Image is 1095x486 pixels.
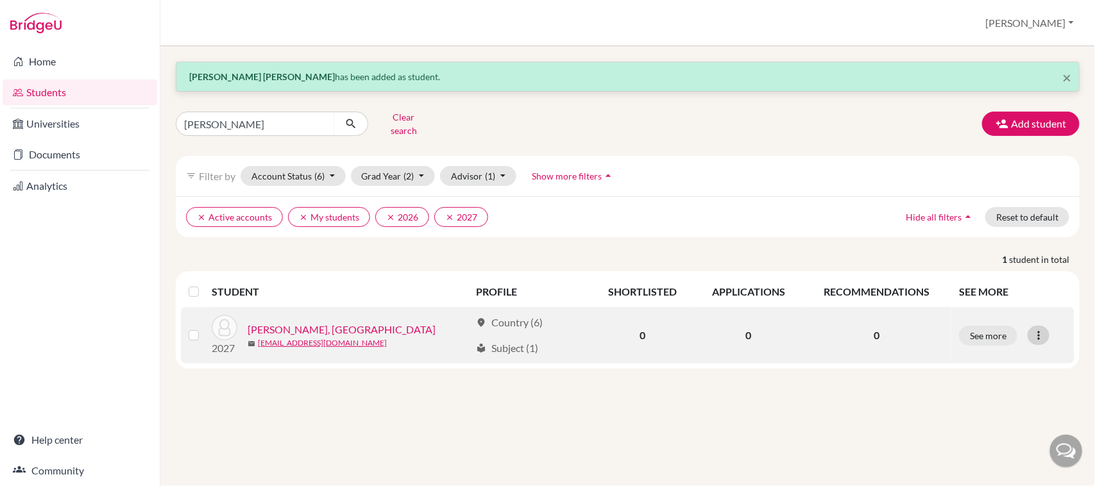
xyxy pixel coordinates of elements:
[522,166,626,186] button: Show more filtersarrow_drop_up
[368,107,439,140] button: Clear search
[485,171,495,181] span: (1)
[29,9,55,21] span: Help
[591,307,694,364] td: 0
[951,276,1074,307] th: SEE MORE
[186,207,283,227] button: clearActive accounts
[386,213,395,222] i: clear
[434,207,488,227] button: clear2027
[197,213,206,222] i: clear
[980,11,1080,35] button: [PERSON_NAME]
[694,276,802,307] th: APPLICATIONS
[982,112,1080,136] button: Add student
[189,71,335,82] strong: [PERSON_NAME] [PERSON_NAME]
[212,276,468,307] th: STUDENT
[212,340,237,356] p: 2027
[476,340,538,356] div: Subject (1)
[176,112,335,136] input: Find student by name...
[962,210,974,223] i: arrow_drop_up
[3,142,157,167] a: Documents
[199,170,235,182] span: Filter by
[314,171,325,181] span: (6)
[189,70,1066,83] p: has been added as student.
[1062,68,1071,87] span: ×
[440,166,516,186] button: Advisor(1)
[351,166,436,186] button: Grad Year(2)
[602,169,615,182] i: arrow_drop_up
[3,49,157,74] a: Home
[476,317,486,328] span: location_on
[3,458,157,483] a: Community
[241,166,346,186] button: Account Status(6)
[3,427,157,453] a: Help center
[288,207,370,227] button: clearMy students
[810,328,944,343] p: 0
[959,326,1017,346] button: See more
[212,315,237,340] img: Nguyễn Ngọc, Đức
[258,337,387,349] a: [EMAIL_ADDRESS][DOMAIN_NAME]
[985,207,1069,227] button: Reset to default
[532,171,602,181] span: Show more filters
[3,173,157,199] a: Analytics
[248,340,255,348] span: mail
[476,343,486,353] span: local_library
[299,213,308,222] i: clear
[3,80,157,105] a: Students
[476,315,543,330] div: Country (6)
[1009,253,1080,266] span: student in total
[1062,70,1071,85] button: Close
[375,207,429,227] button: clear2026
[10,13,62,33] img: Bridge-U
[445,213,454,222] i: clear
[186,171,196,181] i: filter_list
[906,212,962,222] span: Hide all filters
[1002,253,1009,266] strong: 1
[404,171,414,181] span: (2)
[895,207,985,227] button: Hide all filtersarrow_drop_up
[3,111,157,137] a: Universities
[248,322,436,337] a: [PERSON_NAME], [GEOGRAPHIC_DATA]
[468,276,591,307] th: PROFILE
[802,276,951,307] th: RECOMMENDATIONS
[591,276,694,307] th: SHORTLISTED
[694,307,802,364] td: 0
